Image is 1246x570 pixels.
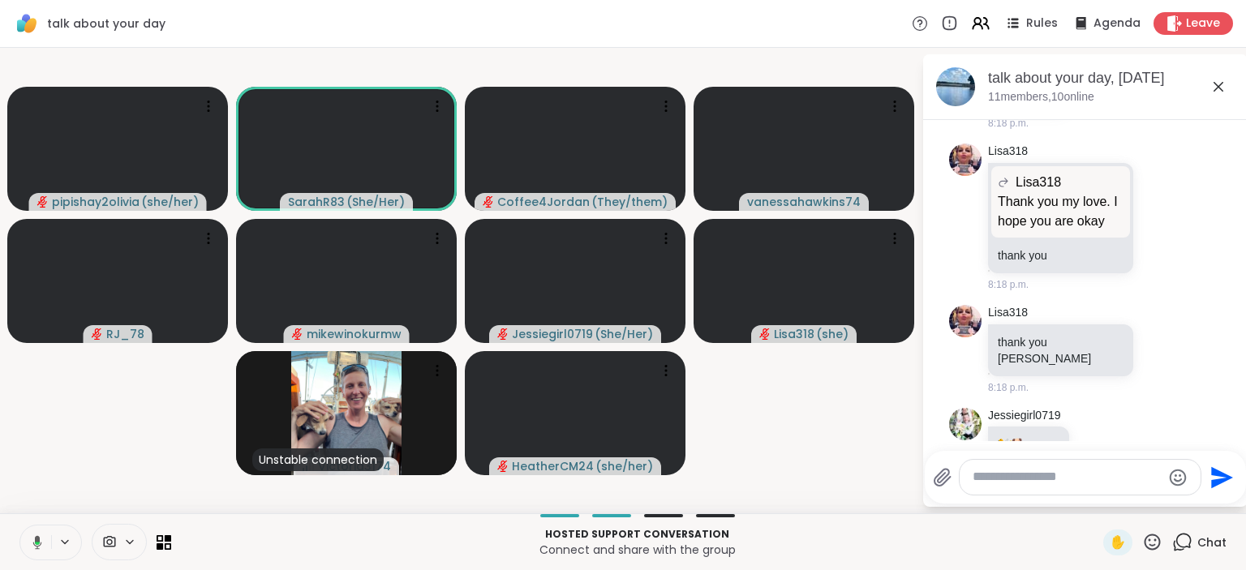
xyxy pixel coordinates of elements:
span: ( she ) [816,326,849,342]
span: 8:18 p.m. [988,380,1029,395]
span: Lisa318 [1016,173,1061,192]
p: Hosted support conversation [181,527,1093,542]
a: Lisa318 [988,305,1028,321]
span: SarahR83 [288,194,345,210]
span: ( She/Her ) [595,326,653,342]
span: audio-muted [483,196,494,208]
span: ( she/her ) [141,194,199,210]
span: HeatherCM24 [512,458,594,474]
span: talk about your day [47,15,165,32]
span: ( They/them ) [591,194,668,210]
span: Jessiegirl0719 [512,326,593,342]
span: Leave [1186,15,1220,32]
span: Rules [1026,15,1058,32]
span: audio-muted [759,328,771,340]
img: https://sharewell-space-live.sfo3.digitaloceanspaces.com/user-generated/3602621c-eaa5-4082-863a-9... [949,408,982,440]
textarea: Type your message [973,469,1162,486]
span: Lisa318 [774,326,814,342]
span: ( She/Her ) [346,194,405,210]
span: audio-muted [92,328,103,340]
p: Thank you my love. I hope you are okay [998,192,1124,231]
span: 🐕 [1012,438,1025,451]
span: mikewinokurmw [307,326,402,342]
span: ✋ [1110,533,1126,552]
span: RJ_78 [106,326,144,342]
span: audio-muted [292,328,303,340]
span: Coffee4Jordan [497,194,590,210]
span: Agenda [1093,15,1141,32]
img: https://sharewell-space-live.sfo3.digitaloceanspaces.com/user-generated/dbce20f4-cca2-48d8-8c3e-9... [949,305,982,337]
span: ( she/her ) [595,458,653,474]
img: ShareWell Logomark [13,10,41,37]
p: thank you [PERSON_NAME] [998,334,1124,366]
span: Chat [1197,534,1227,551]
a: Lisa318 [988,144,1028,160]
span: 🦮 [998,438,1012,451]
span: pipishay2olivia [52,194,140,210]
img: https://sharewell-space-live.sfo3.digitaloceanspaces.com/user-generated/dbce20f4-cca2-48d8-8c3e-9... [949,144,982,176]
div: talk about your day, [DATE] [988,68,1235,88]
p: Connect and share with the group [181,542,1093,558]
span: audio-muted [497,461,509,472]
span: 8:18 p.m. [988,116,1029,131]
span: 8:18 p.m. [988,277,1029,292]
img: Victoria3174 [291,351,402,475]
span: audio-muted [37,196,49,208]
span: audio-muted [497,328,509,340]
p: 11 members, 10 online [988,89,1094,105]
a: Jessiegirl0719 [988,408,1061,424]
img: talk about your day, Sep 12 [936,67,975,106]
button: Emoji picker [1168,468,1188,487]
button: Send [1201,459,1238,495]
div: Unstable connection [252,448,384,471]
span: vanessahawkins74 [747,194,861,210]
p: thank you [998,247,1124,264]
